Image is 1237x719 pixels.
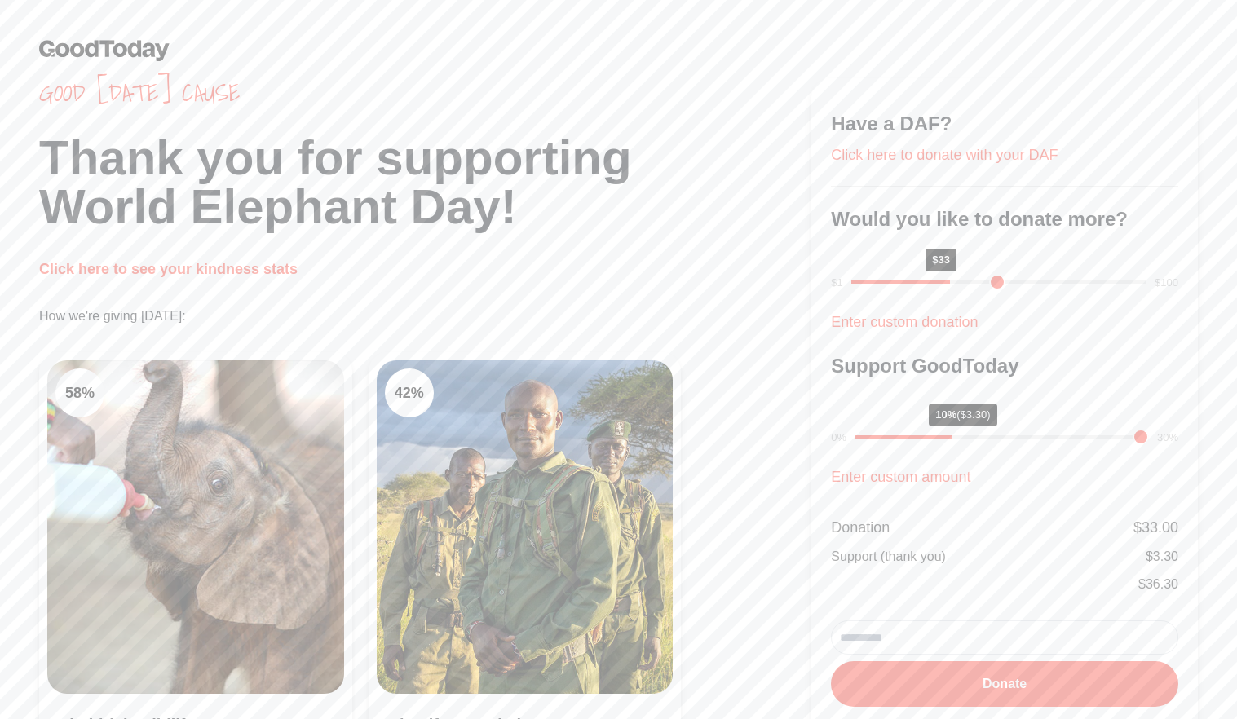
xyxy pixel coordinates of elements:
img: Clean Cooking Alliance [377,360,674,694]
div: Support (thank you) [831,547,946,567]
a: Click here to donate with your DAF [831,147,1058,163]
div: $33 [926,249,956,271]
span: ($3.30) [956,408,990,421]
button: Donate [831,661,1178,707]
a: Enter custom donation [831,314,978,330]
div: $ [1133,516,1178,539]
img: Clean Air Task Force [47,360,344,694]
span: 3.30 [1153,549,1178,563]
h3: Would you like to donate more? [831,206,1178,232]
span: 33.00 [1142,519,1178,536]
div: 58 % [55,368,104,417]
h1: Thank you for supporting World Elephant Day! [39,134,811,232]
a: Enter custom amount [831,469,970,485]
div: $1 [831,275,842,291]
a: Click here to see your kindness stats [39,261,298,277]
div: 30% [1157,430,1178,446]
div: $ [1146,547,1178,567]
span: 36.30 [1146,577,1178,591]
h3: Support GoodToday [831,353,1178,379]
div: $ [1138,575,1178,594]
div: $100 [1155,275,1178,291]
div: 10% [929,404,996,426]
img: GoodToday [39,39,170,61]
h3: Have a DAF? [831,111,1178,137]
div: 0% [831,430,846,446]
div: 42 % [385,368,434,417]
div: Donation [831,516,890,539]
span: Good [DATE] cause [39,78,811,108]
p: How we're giving [DATE]: [39,307,811,326]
